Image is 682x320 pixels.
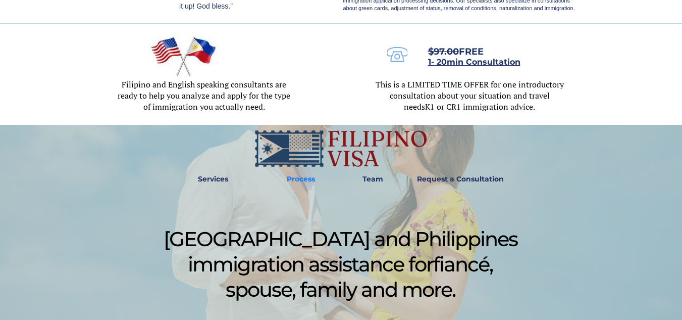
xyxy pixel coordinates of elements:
span: 1- 20min Consultation [428,57,520,67]
a: Process [282,168,320,191]
a: Team [356,168,390,191]
span: fiancé [433,252,489,277]
strong: Request a Consultation [417,174,504,184]
span: K1 or CR1 immigration advice. [425,101,535,112]
span: FREE [428,46,484,57]
a: 1- 20min Consultation [428,58,520,66]
strong: Team [362,174,383,184]
strong: Process [287,174,315,184]
strong: Services [198,174,228,184]
a: Services [191,168,235,191]
span: This is a LIMITED TIME OFFER for one introductory consultation about your situation and travel needs [376,79,564,112]
span: [GEOGRAPHIC_DATA] and Philippines immigration assistance for , spouse, family and more. [164,226,517,302]
span: Filipino and English speaking consultants are ready to help you analyze and apply for the type of... [118,79,290,112]
s: $97.00 [428,46,459,57]
a: Request a Consultation [412,168,508,191]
